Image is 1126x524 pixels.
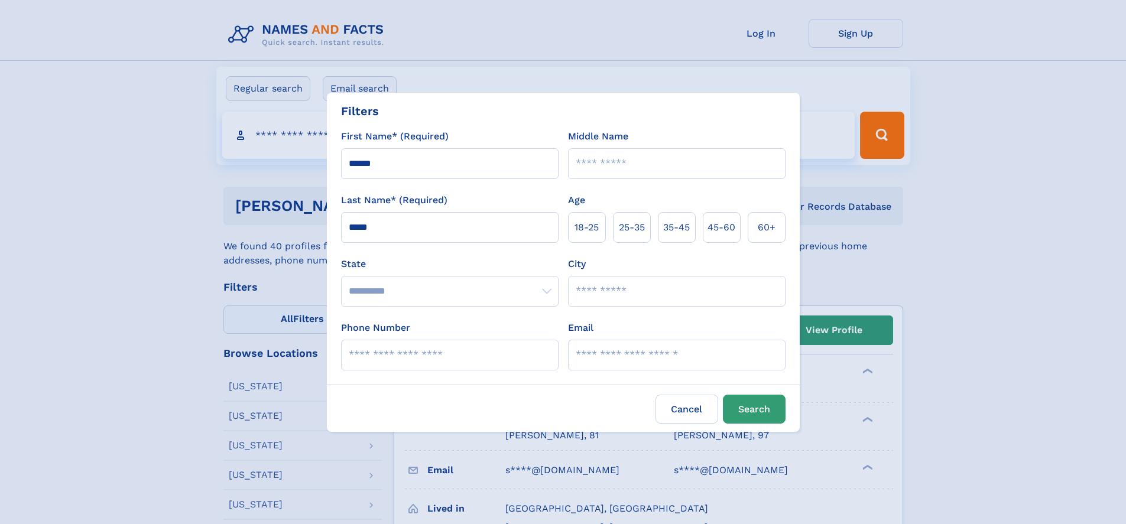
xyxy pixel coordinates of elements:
label: City [568,257,586,271]
label: Cancel [656,395,718,424]
label: Age [568,193,585,207]
span: 60+ [758,220,775,235]
div: Filters [341,102,379,120]
span: 25‑35 [619,220,645,235]
label: State [341,257,559,271]
label: Phone Number [341,321,410,335]
span: 18‑25 [575,220,599,235]
label: Email [568,321,593,335]
label: Last Name* (Required) [341,193,447,207]
button: Search [723,395,786,424]
span: 35‑45 [663,220,690,235]
label: First Name* (Required) [341,129,449,144]
span: 45‑60 [708,220,735,235]
label: Middle Name [568,129,628,144]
